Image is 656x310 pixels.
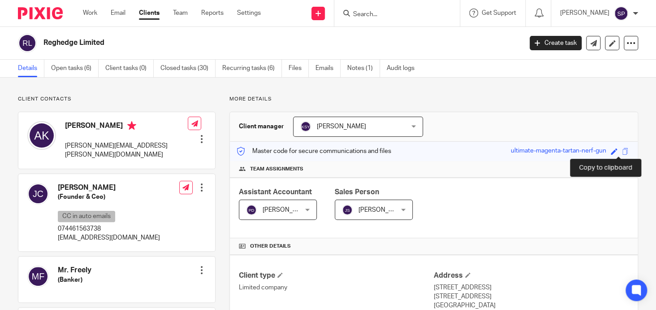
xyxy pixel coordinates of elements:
a: Details [18,60,44,77]
img: svg%3E [18,34,37,52]
span: Get Support [482,10,516,16]
p: Client contacts [18,96,216,103]
span: Other details [250,243,291,250]
a: Reports [201,9,224,17]
p: [GEOGRAPHIC_DATA] [434,301,629,310]
p: [PERSON_NAME] [560,9,609,17]
p: Master code for secure communications and files [237,147,391,156]
p: [EMAIL_ADDRESS][DOMAIN_NAME] [58,233,160,242]
span: Team assignments [250,166,303,173]
h4: Address [434,271,629,280]
div: ultimate-magenta-tartan-nerf-gun [511,146,606,157]
a: Team [173,9,188,17]
a: Recurring tasks (6) [222,60,282,77]
a: Email [111,9,125,17]
a: Work [83,9,97,17]
p: 074461563738 [58,224,160,233]
span: Sales Person [335,188,379,196]
span: Assistant Accountant [239,188,312,196]
img: svg%3E [246,205,257,215]
img: svg%3E [27,183,49,205]
p: [STREET_ADDRESS] [434,292,629,301]
h5: (Banker) [58,275,91,284]
a: Emails [315,60,341,77]
img: Pixie [18,7,63,19]
p: [PERSON_NAME][EMAIL_ADDRESS][PERSON_NAME][DOMAIN_NAME] [65,141,188,160]
a: Notes (1) [347,60,380,77]
span: [PERSON_NAME] [358,207,408,213]
img: svg%3E [27,266,49,287]
h4: Client type [239,271,434,280]
a: Settings [237,9,261,17]
img: svg%3E [614,6,628,21]
a: Closed tasks (30) [160,60,216,77]
h2: Reghedge Limited [43,38,422,48]
p: [STREET_ADDRESS] [434,283,629,292]
p: Limited company [239,283,434,292]
p: CC in auto emails [58,211,115,222]
img: svg%3E [27,121,56,150]
h4: Mr. Freely [58,266,91,275]
p: More details [229,96,638,103]
a: Client tasks (0) [105,60,154,77]
a: Audit logs [387,60,421,77]
h5: (Founder & Ceo) [58,192,160,201]
a: Open tasks (6) [51,60,99,77]
a: Clients [139,9,160,17]
span: [PERSON_NAME] [263,207,312,213]
a: Create task [530,36,582,50]
input: Search [352,11,433,19]
img: svg%3E [300,121,311,132]
h4: [PERSON_NAME] [65,121,188,132]
a: Files [289,60,309,77]
img: svg%3E [342,205,353,215]
h4: [PERSON_NAME] [58,183,160,192]
h3: Client manager [239,122,284,131]
i: Primary [127,121,136,130]
span: [PERSON_NAME] [317,123,366,130]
